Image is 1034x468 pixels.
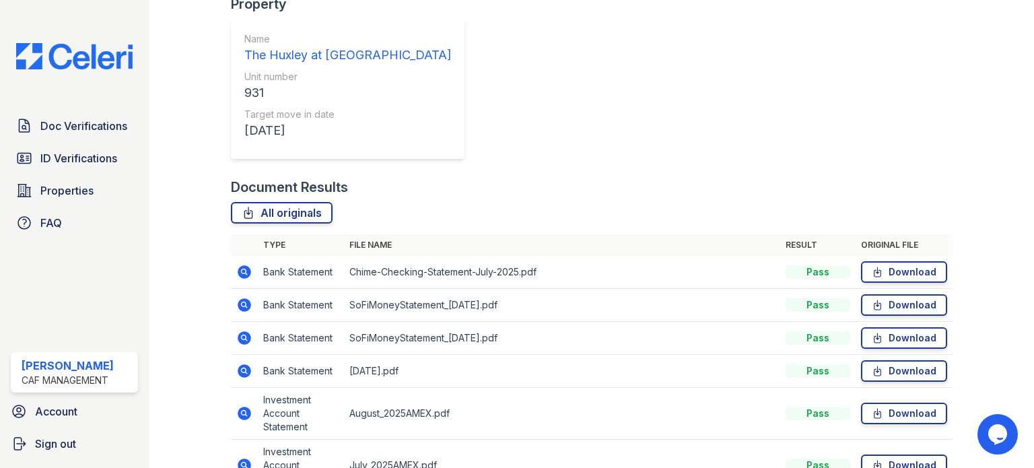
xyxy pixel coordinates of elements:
[344,256,780,289] td: Chime-Checking-Statement-July-2025.pdf
[861,327,947,349] a: Download
[786,265,850,279] div: Pass
[244,46,451,65] div: The Huxley at [GEOGRAPHIC_DATA]
[244,83,451,102] div: 931
[35,403,77,420] span: Account
[244,32,451,65] a: Name The Huxley at [GEOGRAPHIC_DATA]
[258,388,344,440] td: Investment Account Statement
[861,360,947,382] a: Download
[258,256,344,289] td: Bank Statement
[40,118,127,134] span: Doc Verifications
[344,388,780,440] td: August_2025AMEX.pdf
[258,322,344,355] td: Bank Statement
[786,407,850,420] div: Pass
[258,234,344,256] th: Type
[856,234,953,256] th: Original file
[40,182,94,199] span: Properties
[231,178,348,197] div: Document Results
[258,289,344,322] td: Bank Statement
[977,414,1021,455] iframe: chat widget
[244,32,451,46] div: Name
[5,398,143,425] a: Account
[5,430,143,457] a: Sign out
[22,374,114,387] div: CAF Management
[258,355,344,388] td: Bank Statement
[786,298,850,312] div: Pass
[780,234,856,256] th: Result
[861,294,947,316] a: Download
[40,150,117,166] span: ID Verifications
[11,112,138,139] a: Doc Verifications
[11,177,138,204] a: Properties
[5,43,143,69] img: CE_Logo_Blue-a8612792a0a2168367f1c8372b55b34899dd931a85d93a1a3d3e32e68fde9ad4.png
[244,108,451,121] div: Target move in date
[786,364,850,378] div: Pass
[344,234,780,256] th: File name
[861,403,947,424] a: Download
[11,145,138,172] a: ID Verifications
[35,436,76,452] span: Sign out
[861,261,947,283] a: Download
[244,121,451,140] div: [DATE]
[40,215,62,231] span: FAQ
[344,355,780,388] td: [DATE].pdf
[11,209,138,236] a: FAQ
[344,289,780,322] td: SoFiMoneyStatement_[DATE].pdf
[231,202,333,224] a: All originals
[786,331,850,345] div: Pass
[22,358,114,374] div: [PERSON_NAME]
[244,70,451,83] div: Unit number
[344,322,780,355] td: SoFiMoneyStatement_[DATE].pdf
